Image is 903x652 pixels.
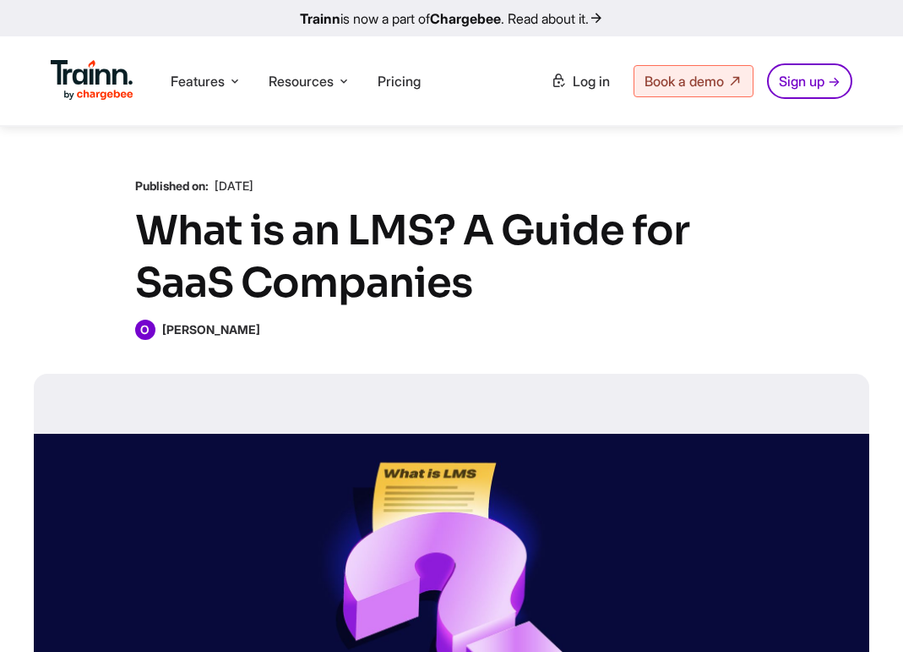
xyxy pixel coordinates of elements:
[378,73,421,90] a: Pricing
[300,10,340,27] b: Trainn
[819,571,903,652] iframe: Chat Widget
[645,73,724,90] span: Book a demo
[634,65,753,97] a: Book a demo
[135,205,769,310] h1: What is an LMS? A Guide for SaaS Companies
[573,73,610,90] span: Log in
[430,10,501,27] b: Chargebee
[171,72,225,90] span: Features
[135,320,155,340] span: O
[269,72,334,90] span: Resources
[767,63,852,99] a: Sign up →
[162,322,260,337] b: [PERSON_NAME]
[135,178,209,193] b: Published on:
[541,66,620,96] a: Log in
[51,60,133,101] img: Trainn Logo
[215,178,253,193] span: [DATE]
